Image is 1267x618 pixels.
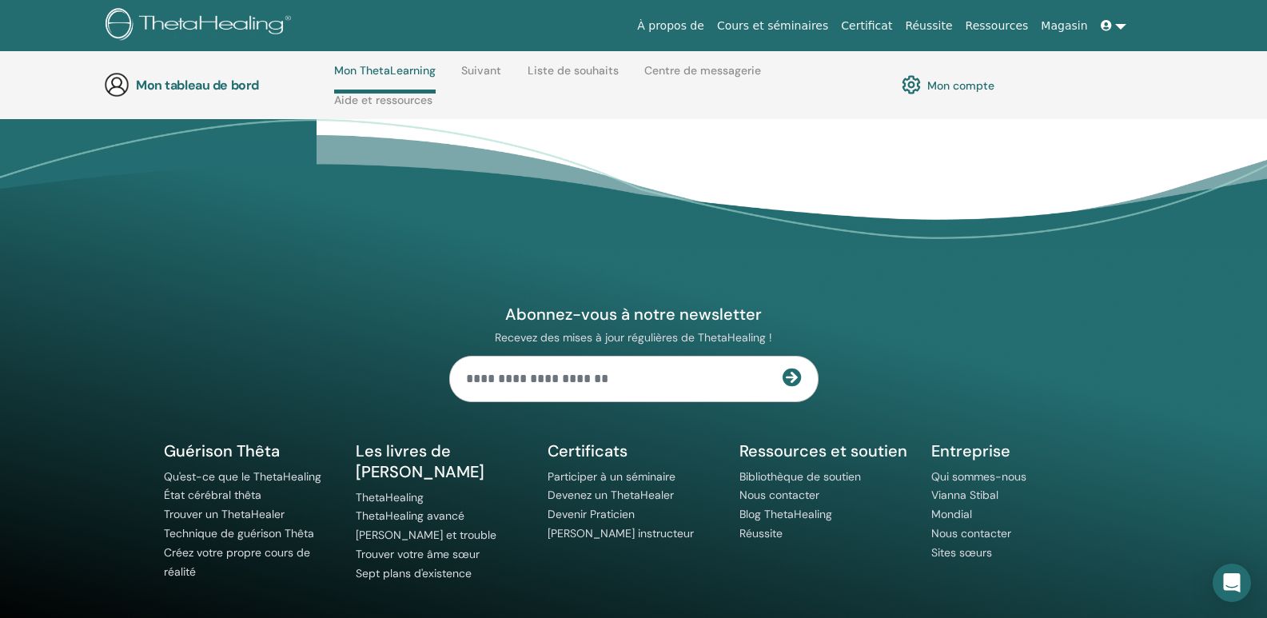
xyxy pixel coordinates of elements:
font: Réussite [905,19,952,32]
a: Trouver votre âme sœur [356,547,480,561]
a: Centre de messagerie [644,64,761,90]
font: Mon compte [927,78,994,93]
font: Mon tableau de bord [136,77,259,94]
a: Mon compte [902,71,994,98]
a: Réussite [739,526,783,540]
a: Qui sommes-nous [931,469,1026,484]
font: À propos de [637,19,704,32]
a: Devenez un ThetaHealer [548,488,674,502]
img: logo.png [106,8,297,44]
a: Vianna Stibal [931,488,998,502]
a: Blog ThetaHealing [739,507,832,521]
font: Aide et ressources [334,93,432,107]
a: Sites sœurs [931,545,992,560]
a: Nous contacter [931,526,1011,540]
a: Cours et séminaires [711,11,835,41]
a: Liste de souhaits [528,64,619,90]
a: Bibliothèque de soutien [739,469,861,484]
font: Guérison Thêta [164,441,280,461]
font: Certificat [841,19,892,32]
a: Certificat [835,11,898,41]
a: Devenir Praticien [548,507,635,521]
a: État cérébral thêta [164,488,261,502]
a: Créez votre propre cours de réalité [164,545,310,579]
font: Ressources [966,19,1029,32]
a: Sept plans d'existence [356,566,472,580]
a: ThetaHealing [356,490,424,504]
a: Trouver un ThetaHealer [164,507,285,521]
a: Participer à un séminaire [548,469,675,484]
div: Open Intercom Messenger [1213,564,1251,602]
font: Les livres de [PERSON_NAME] [356,441,484,482]
a: [PERSON_NAME] et trouble [356,528,496,542]
a: [PERSON_NAME] instructeur [548,526,694,540]
a: ThetaHealing avancé [356,508,464,523]
font: Certificats [548,441,628,461]
img: cog.svg [902,71,921,98]
a: Nous contacter [739,488,819,502]
font: Magasin [1041,19,1087,32]
font: Centre de messagerie [644,63,761,78]
font: Cours et séminaires [717,19,828,32]
a: Magasin [1034,11,1094,41]
font: Suivant [461,63,501,78]
a: À propos de [631,11,711,41]
a: Suivant [461,64,501,90]
a: Mon ThetaLearning [334,64,436,94]
font: Entreprise [931,441,1010,461]
font: Liste de souhaits [528,63,619,78]
a: Réussite [898,11,958,41]
font: Abonnez-vous à notre newsletter [505,304,762,325]
font: Ressources et soutien [739,441,907,461]
a: Ressources [959,11,1035,41]
img: generic-user-icon.jpg [104,72,129,98]
a: Qu'est-ce que le ThetaHealing [164,469,321,484]
font: Recevez des mises à jour régulières de ThetaHealing ! [495,330,772,345]
a: Aide et ressources [334,94,432,119]
a: Mondial [931,507,972,521]
a: Technique de guérison Thêta [164,526,314,540]
font: Mon ThetaLearning [334,63,436,78]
